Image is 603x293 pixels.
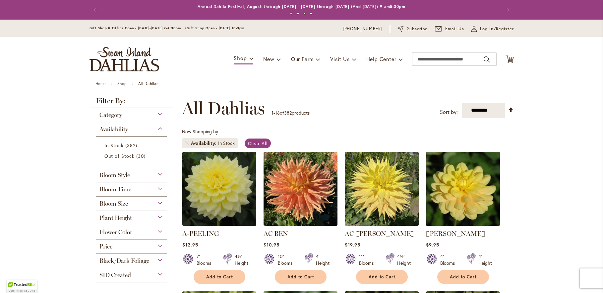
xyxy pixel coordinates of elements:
[271,110,273,116] span: 1
[366,55,396,62] span: Help Center
[245,139,271,148] a: Clear All
[90,26,187,30] span: Gift Shop & Office Open - [DATE]-[DATE] 9-4:30pm /
[426,242,439,248] span: $9.95
[330,55,349,62] span: Visit Us
[297,12,299,15] button: 2 of 4
[426,152,500,226] img: AHOY MATEY
[407,26,428,32] span: Subscribe
[356,270,408,284] button: Add to Cart
[278,253,296,266] div: 10" Blooms
[182,98,265,118] span: All Dahlias
[478,253,492,266] div: 4' Height
[445,26,464,32] span: Email Us
[99,171,130,179] span: Bloom Style
[197,253,215,266] div: 7" Blooms
[435,26,464,32] a: Email Us
[450,274,477,280] span: Add to Cart
[99,229,132,236] span: Flower Color
[104,142,160,149] a: In Stock 382
[287,274,315,280] span: Add to Cart
[185,141,189,145] a: Remove Availability In Stock
[426,221,500,227] a: AHOY MATEY
[187,26,244,30] span: Gift Shop Open - [DATE] 10-3pm
[117,81,127,86] a: Shop
[343,26,383,32] a: [PHONE_NUMBER]
[316,253,330,266] div: 4' Height
[234,54,247,61] span: Shop
[369,274,396,280] span: Add to Cart
[471,26,514,32] a: Log In/Register
[5,269,24,288] iframe: Launch Accessibility Center
[99,271,131,279] span: SID Created
[182,242,198,248] span: $12.95
[501,3,514,17] button: Next
[90,3,103,17] button: Previous
[235,253,248,266] div: 4½' Height
[440,106,458,118] label: Sort by:
[264,152,337,226] img: AC BEN
[194,270,245,284] button: Add to Cart
[136,152,147,159] span: 30
[275,110,280,116] span: 16
[104,152,160,159] a: Out of Stock 30
[191,140,218,146] span: Availability
[264,242,279,248] span: $10.95
[99,214,132,222] span: Plant Height
[345,242,360,248] span: $19.95
[345,230,414,238] a: AC [PERSON_NAME]
[480,26,514,32] span: Log In/Register
[397,26,428,32] a: Subscribe
[271,108,310,118] p: - of products
[104,153,135,159] span: Out of Stock
[125,142,139,149] span: 382
[284,110,292,116] span: 382
[206,274,233,280] span: Add to Cart
[99,186,131,193] span: Bloom Time
[291,55,314,62] span: Our Farm
[264,230,288,238] a: AC BEN
[182,152,256,226] img: A-Peeling
[263,55,274,62] span: New
[182,230,219,238] a: A-PEELING
[90,97,174,108] strong: Filter By:
[437,270,489,284] button: Add to Cart
[290,12,292,15] button: 1 of 4
[345,152,419,226] img: AC Jeri
[182,128,218,135] span: Now Shopping by
[95,81,106,86] a: Home
[397,253,411,266] div: 4½' Height
[104,142,124,148] span: In Stock
[440,253,459,266] div: 4" Blooms
[310,12,312,15] button: 4 of 4
[99,257,149,264] span: Black/Dark Foliage
[275,270,327,284] button: Add to Cart
[99,126,128,133] span: Availability
[99,243,112,250] span: Price
[198,4,405,9] a: Annual Dahlia Festival, August through [DATE] - [DATE] through [DATE] (And [DATE]) 9-am5:30pm
[99,200,128,207] span: Bloom Size
[248,140,268,146] span: Clear All
[345,221,419,227] a: AC Jeri
[303,12,306,15] button: 3 of 4
[99,111,122,119] span: Category
[426,230,485,238] a: [PERSON_NAME]
[359,253,378,266] div: 11" Blooms
[264,221,337,227] a: AC BEN
[138,81,158,86] strong: All Dahlias
[218,140,235,146] div: In Stock
[90,47,159,71] a: store logo
[182,221,256,227] a: A-Peeling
